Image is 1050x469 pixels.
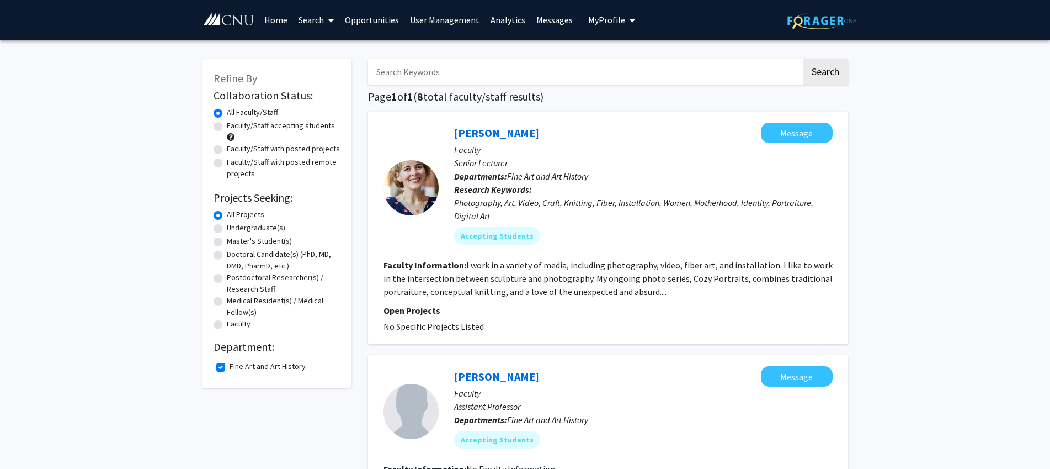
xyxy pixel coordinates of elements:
h2: Collaboration Status: [214,89,340,102]
label: Undergraduate(s) [227,222,285,234]
b: Departments: [454,414,507,425]
img: Christopher Newport University Logo [202,13,255,27]
a: Opportunities [339,1,404,39]
iframe: Chat [8,419,47,461]
p: Faculty [454,143,833,156]
a: Analytics [485,1,531,39]
b: Faculty Information: [383,260,466,271]
span: No Specific Projects Listed [383,321,484,332]
fg-read-more: I work in a variety of media, including photography, video, fiber art, and installation. I like t... [383,260,833,297]
a: [PERSON_NAME] [454,126,539,140]
label: Fine Art and Art History [230,361,306,372]
label: Faculty/Staff with posted projects [227,143,340,155]
p: Faculty [454,387,833,400]
a: [PERSON_NAME] [454,370,539,383]
h2: Department: [214,340,340,354]
a: Search [293,1,339,39]
b: Research Keywords: [454,184,532,195]
button: Message Rebecca Wolff [761,366,833,387]
button: Message Kristin Skees [761,123,833,143]
label: All Projects [227,209,264,220]
label: Doctoral Candidate(s) (PhD, MD, DMD, PharmD, etc.) [227,249,340,272]
div: Photography, Art, Video, Craft, Knitting, Fiber, Installation, Women, Motherhood, Identity, Portr... [454,196,833,223]
label: Master's Student(s) [227,235,292,247]
h1: Page of ( total faculty/staff results) [368,90,848,103]
label: Medical Resident(s) / Medical Fellow(s) [227,295,340,318]
b: Departments: [454,171,507,182]
p: Assistant Professor [454,400,833,413]
span: 1 [407,89,413,103]
p: Senior Lecturer [454,156,833,170]
mat-chip: Accepting Students [454,431,540,449]
img: ForagerOne Logo [787,12,856,29]
span: 1 [391,89,397,103]
span: 8 [417,89,423,103]
span: My Profile [588,14,625,25]
a: Home [259,1,293,39]
span: Refine By [214,71,257,85]
label: Faculty/Staff accepting students [227,120,335,131]
span: Fine Art and Art History [507,171,588,182]
mat-chip: Accepting Students [454,227,540,245]
a: User Management [404,1,485,39]
button: Search [803,59,848,85]
a: Messages [531,1,578,39]
label: Postdoctoral Researcher(s) / Research Staff [227,272,340,295]
h2: Projects Seeking: [214,191,340,204]
span: Fine Art and Art History [507,414,588,425]
label: Faculty [227,318,250,330]
input: Search Keywords [368,59,801,85]
label: Faculty/Staff with posted remote projects [227,156,340,180]
p: Open Projects [383,304,833,317]
label: All Faculty/Staff [227,107,278,118]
